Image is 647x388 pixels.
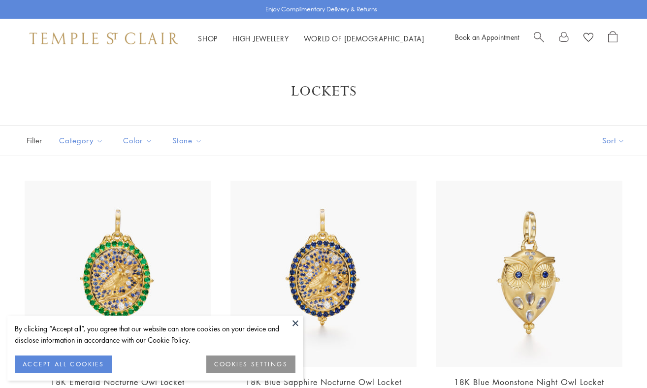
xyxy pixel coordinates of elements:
a: High JewelleryHigh Jewellery [232,33,289,43]
a: Open Shopping Bag [608,31,617,46]
button: Color [116,129,160,152]
a: 18K Blue Sapphire Nocturne Owl Locket [245,377,402,388]
nav: Main navigation [198,32,424,45]
span: Stone [167,134,210,147]
div: By clicking “Accept all”, you agree that our website can store cookies on your device and disclos... [15,323,295,346]
button: Show sort by [580,126,647,156]
img: P34614-OWLOCBM [436,181,622,367]
a: ShopShop [198,33,218,43]
p: Enjoy Complimentary Delivery & Returns [265,4,377,14]
button: COOKIES SETTINGS [206,356,295,373]
span: Category [54,134,111,147]
button: Stone [165,129,210,152]
img: Temple St. Clair [30,32,178,44]
button: ACCEPT ALL COOKIES [15,356,112,373]
a: World of [DEMOGRAPHIC_DATA]World of [DEMOGRAPHIC_DATA] [304,33,424,43]
h1: Lockets [39,83,608,100]
a: 18K Emerald Nocturne Owl Locket [50,377,185,388]
a: 18K Blue Moonstone Night Owl Locket [454,377,604,388]
iframe: Gorgias live chat messenger [598,342,637,378]
button: Category [52,129,111,152]
a: Book an Appointment [455,32,519,42]
span: Color [118,134,160,147]
img: 18K Blue Sapphire Nocturne Owl Locket [230,181,417,367]
img: 18K Emerald Nocturne Owl Locket [25,181,211,367]
a: Search [534,31,544,46]
a: View Wishlist [583,31,593,46]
